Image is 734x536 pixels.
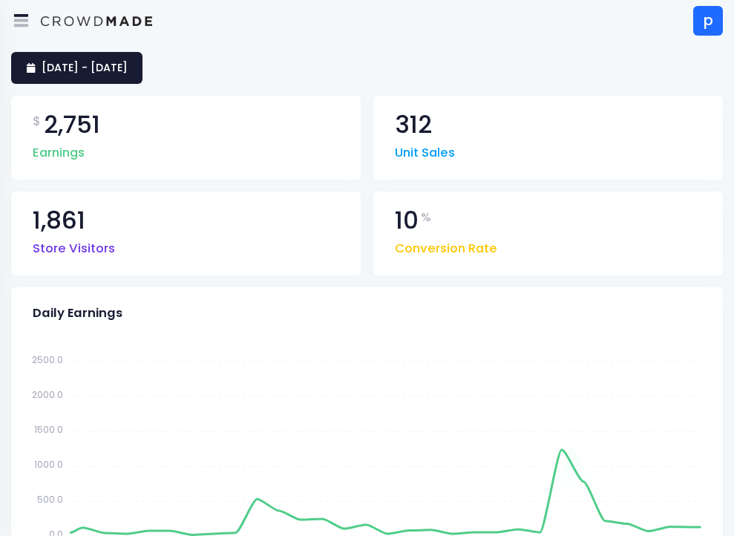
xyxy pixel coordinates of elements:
[33,137,85,163] span: Earnings
[44,113,100,137] span: 2,751
[395,233,497,259] span: Conversion Rate
[395,113,432,137] span: 312
[34,423,63,436] tspan: 1500.0
[693,6,723,36] div: p
[421,209,431,226] span: %
[11,52,142,84] a: [DATE] - [DATE]
[33,209,85,233] span: 1,861
[37,493,63,506] tspan: 500.0
[395,209,419,233] span: 10
[34,458,63,471] tspan: 1000.0
[41,16,152,26] img: Logo
[32,388,63,401] tspan: 2000.0
[33,233,115,259] span: Store Visitors
[33,113,41,131] span: $
[395,137,455,163] span: Unit Sales
[32,353,63,366] tspan: 2500.0
[33,306,122,321] span: Daily Earnings
[42,60,128,75] span: [DATE] - [DATE]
